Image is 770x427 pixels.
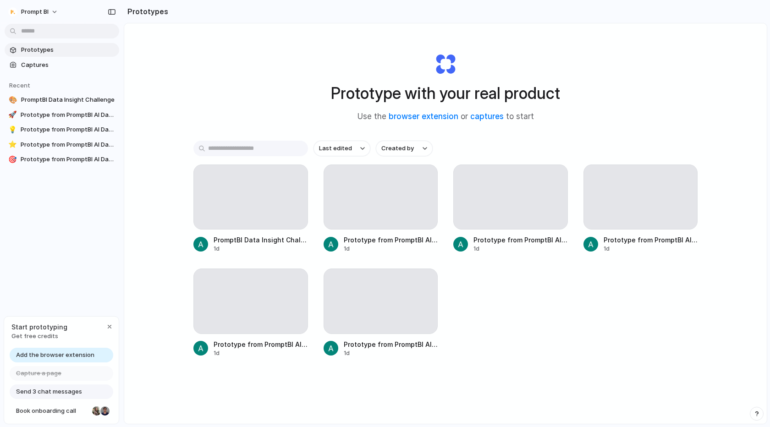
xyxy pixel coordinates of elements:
a: 🎯Prototype from PromptBI AI Data Analyst v2 [5,153,119,166]
div: ⭐ [8,140,17,149]
div: 🎨 [8,95,17,104]
a: Prototype from PromptBI AI Data Analyst v31d [193,268,308,357]
span: Prototype from PromptBI AI Data Analyst v5 [344,235,438,245]
span: Prototype from PromptBI AI Data Analyst v4 [21,125,115,134]
div: Nicole Kubica [91,405,102,416]
div: 💡 [8,125,17,134]
span: Prototype from PromptBI AI Data Analyst v4 [473,235,568,245]
span: PromptBI Data Insight Challenge [21,95,115,104]
div: 1d [604,245,698,253]
span: Prototypes [21,45,115,55]
h2: Prototypes [124,6,168,17]
a: 🚀Prototype from PromptBI AI Data Analyst v5 [5,108,119,122]
span: Prototype from PromptBI AI Data Analyst v3 [214,339,308,349]
span: Prototype from PromptBI AI Data Analyst v2 [21,155,115,164]
div: 🎯 [8,155,17,164]
span: Use the or to start [357,111,534,123]
span: Book onboarding call [16,406,88,416]
span: Prototype from PromptBI AI Data Analyst v3 [21,140,115,149]
div: 1d [214,245,308,253]
span: Captures [21,60,115,70]
button: Last edited [313,141,370,156]
span: PromptBI Data Insight Challenge [214,235,308,245]
div: 1d [344,245,438,253]
span: Last edited [319,144,352,153]
a: Prototype from PromptBI AI Data Analyst v21d [583,164,698,253]
span: Created by [381,144,414,153]
a: Prototype from PromptBI AI Data Analyst1d [324,268,438,357]
div: Christian Iacullo [99,405,110,416]
span: Send 3 chat messages [16,387,82,396]
a: PromptBI Data Insight Challenge1d [193,164,308,253]
span: Capture a page [16,369,61,378]
a: captures [470,112,504,121]
span: Prototype from PromptBI AI Data Analyst [344,339,438,349]
div: 1d [344,349,438,357]
span: Prototype from PromptBI AI Data Analyst v2 [604,235,698,245]
div: 1d [473,245,568,253]
h1: Prototype with your real product [331,81,560,105]
a: Prototype from PromptBI AI Data Analyst v51d [324,164,438,253]
button: Created by [376,141,433,156]
span: Prototype from PromptBI AI Data Analyst v5 [21,110,115,120]
span: Start prototyping [11,322,67,332]
a: 🎨PromptBI Data Insight Challenge [5,93,119,107]
div: 1d [214,349,308,357]
a: Book onboarding call [10,404,113,418]
a: browser extension [389,112,458,121]
a: 💡Prototype from PromptBI AI Data Analyst v4 [5,123,119,137]
span: Prompt BI [21,7,49,16]
button: Prompt BI [5,5,63,19]
div: 🚀 [8,110,17,120]
a: Prototypes [5,43,119,57]
span: Get free credits [11,332,67,341]
a: Prototype from PromptBI AI Data Analyst v41d [453,164,568,253]
span: Recent [9,82,30,89]
a: ⭐Prototype from PromptBI AI Data Analyst v3 [5,138,119,152]
a: Captures [5,58,119,72]
span: Add the browser extension [16,350,94,360]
